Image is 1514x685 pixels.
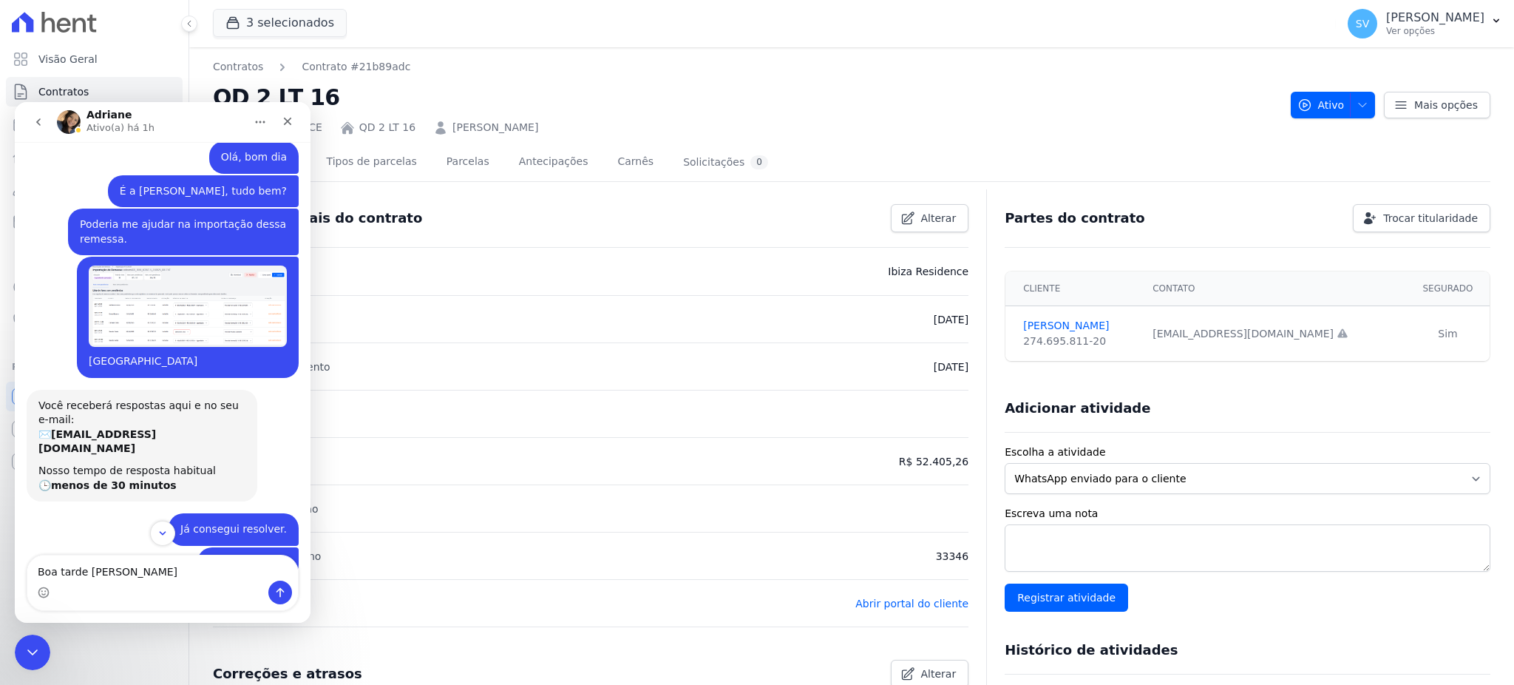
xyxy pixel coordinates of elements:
h3: Partes do contrato [1005,209,1145,227]
p: 33346 [936,547,969,565]
b: [EMAIL_ADDRESS][DOMAIN_NAME] [24,326,141,353]
a: Abrir portal do cliente [855,598,968,610]
span: Contratos [38,84,89,99]
iframe: Intercom live chat [15,635,50,670]
a: Alterar [891,204,969,232]
button: Scroll to bottom [135,419,160,444]
a: Tipos de parcelas [324,144,420,183]
span: SV [1356,18,1369,29]
div: [GEOGRAPHIC_DATA] [74,252,272,267]
p: [DATE] [934,311,968,328]
div: SHIRLEY diz… [12,445,284,490]
p: R$ 52.405,26 [899,453,968,470]
p: Tipo de amortização [213,500,319,518]
a: Contrato #21b89adc [302,59,410,75]
div: Você receberá respostas aqui e no seu e-mail: ✉️ [24,297,231,354]
button: Selecionador de Emoji [23,485,35,496]
a: Carnês [614,144,656,183]
p: Ibiza Residence [888,263,968,280]
button: Ativo [1291,92,1376,118]
a: Contratos [213,59,263,75]
input: Registrar atividade [1005,584,1128,612]
div: Poderia me ajudar na importação dessa remessa. [65,115,272,144]
h3: Detalhes gerais do contrato [213,209,422,227]
div: Nosso tempo de resposta habitual 🕒 [24,362,231,391]
div: Você receberá respostas aqui e no seu e-mail:✉️[EMAIL_ADDRESS][DOMAIN_NAME]Nosso tempo de respost... [12,288,242,400]
h3: Adicionar atividade [1005,399,1150,417]
p: Ver opções [1386,25,1484,37]
h3: Correções e atrasos [213,665,362,683]
a: Lotes [6,142,183,172]
div: Solicitações [683,155,768,169]
span: Trocar titularidade [1383,211,1478,226]
a: Minha Carteira [6,207,183,237]
a: [PERSON_NAME] [452,120,538,135]
th: Contato [1144,271,1406,306]
span: Ativo [1297,92,1345,118]
a: Parcelas [444,144,492,183]
div: Já consegui resolver. [154,411,284,444]
div: SHIRLEY diz… [12,411,284,445]
span: Alterar [921,211,957,226]
a: Conta Hent [6,414,183,444]
div: SHIRLEY diz… [12,155,284,287]
p: [DATE] [934,358,968,376]
span: Alterar [921,667,957,681]
label: Escolha a atividade [1005,445,1490,460]
nav: Breadcrumb [213,59,410,75]
p: [PERSON_NAME] [1386,10,1484,25]
div: Poderia me ajudar na importação dessa remessa. [53,107,284,153]
a: [PERSON_NAME] [1023,318,1135,334]
div: Plataformas [12,358,177,376]
a: Contratos [6,77,183,107]
a: Recebíveis [6,382,183,411]
button: 3 selecionados [213,9,347,37]
td: Sim [1406,306,1490,362]
span: Mais opções [1414,98,1478,112]
textarea: Envie uma mensagem... [13,453,283,479]
span: Visão Geral [38,52,98,67]
iframe: Intercom live chat [15,102,310,623]
h2: QD 2 LT 16 [213,81,1279,114]
a: Clientes [6,175,183,204]
a: Crédito [6,272,183,302]
a: Mais opções [1384,92,1490,118]
button: Enviar uma mensagem [254,479,277,502]
th: Cliente [1005,271,1144,306]
div: [EMAIL_ADDRESS][DOMAIN_NAME] [1153,326,1397,342]
th: Segurado [1406,271,1490,306]
a: Antecipações [516,144,591,183]
label: Escreva uma nota [1005,506,1490,522]
button: SV [PERSON_NAME] Ver opções [1336,3,1514,44]
div: Muito obrigada [183,445,284,478]
a: Negativação [6,305,183,334]
nav: Breadcrumb [213,59,1279,75]
a: QD 2 LT 16 [359,120,415,135]
div: Operator diz… [12,288,284,412]
div: 274.695.811-20 [1023,334,1135,349]
div: 0 [750,155,768,169]
b: menos de 30 minutos [36,377,162,389]
h3: Histórico de atividades [1005,641,1178,659]
a: Parcelas [6,109,183,139]
a: Solicitações0 [680,144,771,183]
div: [GEOGRAPHIC_DATA] [62,155,284,275]
a: Trocar titularidade [1353,204,1490,232]
a: Visão Geral [6,44,183,74]
a: Transferências [6,240,183,269]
